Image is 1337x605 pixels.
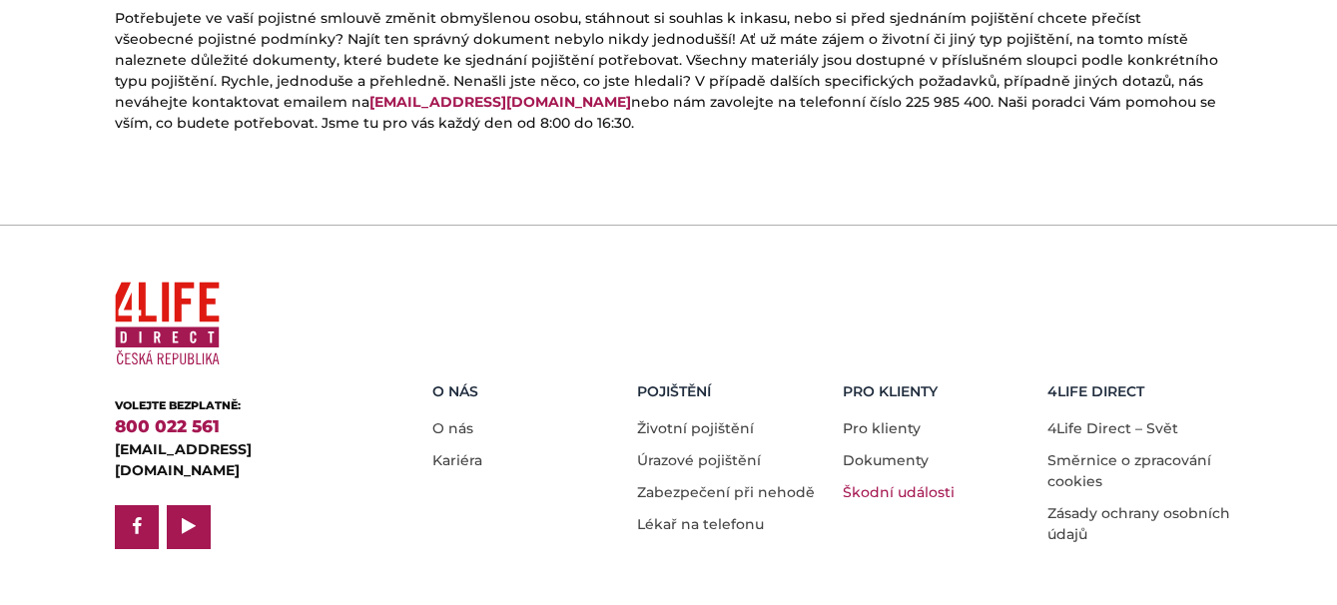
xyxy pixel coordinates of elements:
h5: Pojištění [637,383,828,400]
a: Dokumenty [843,451,929,469]
a: Kariéra [432,451,482,469]
a: Lékař na telefonu [637,515,764,533]
a: 4Life Direct – Svět [1047,419,1178,437]
a: Pro klienty [843,419,921,437]
div: VOLEJTE BEZPLATNĚ: [115,397,369,414]
h5: 4LIFE DIRECT [1047,383,1238,400]
a: Životní pojištění [637,419,754,437]
a: Škodní události [843,483,955,501]
a: Zásady ochrany osobních údajů [1047,504,1230,543]
a: Směrnice o zpracování cookies [1047,451,1211,490]
a: Úrazové pojištění [637,451,761,469]
a: Zabezpečení při nehodě [637,483,815,501]
a: 800 022 561 [115,416,220,436]
a: [EMAIL_ADDRESS][DOMAIN_NAME] [115,440,252,479]
p: Potřebujete ve vaší pojistné smlouvě změnit obmyšlenou osobu, stáhnout si souhlas k inkasu, nebo ... [115,8,1223,134]
a: [EMAIL_ADDRESS][DOMAIN_NAME] [369,93,631,111]
img: 4Life Direct Česká republika logo [115,274,220,374]
a: O nás [432,419,473,437]
h5: Pro Klienty [843,383,1033,400]
h5: O nás [432,383,623,400]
